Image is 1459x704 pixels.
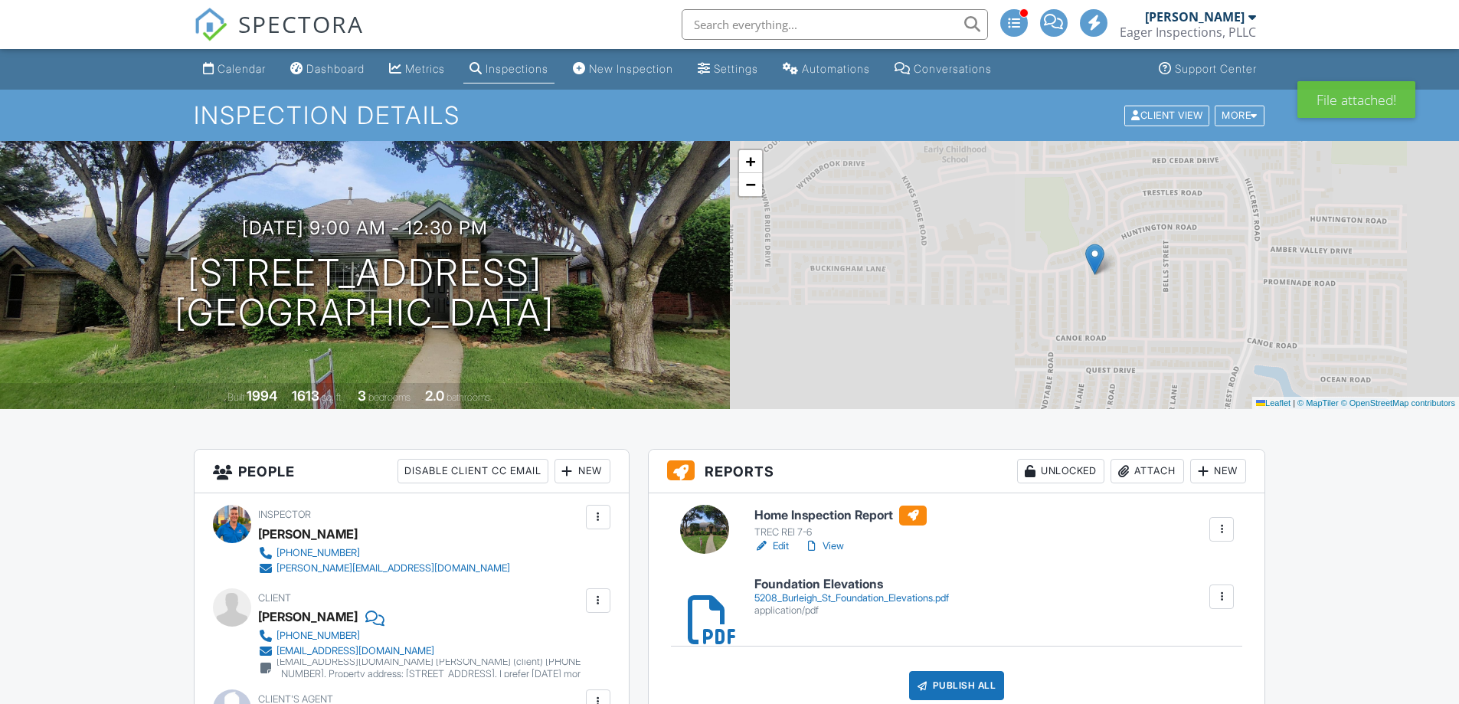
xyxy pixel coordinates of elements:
[1123,109,1213,120] a: Client View
[754,578,949,591] h6: Foundation Elevations
[258,561,510,576] a: [PERSON_NAME][EMAIL_ADDRESS][DOMAIN_NAME]
[194,102,1266,129] h1: Inspection Details
[276,630,360,642] div: [PHONE_NUMBER]
[238,8,364,40] span: SPECTORA
[888,55,998,83] a: Conversations
[276,562,510,575] div: [PERSON_NAME][EMAIL_ADDRESS][DOMAIN_NAME]
[218,62,266,75] div: Calendar
[175,253,554,334] h1: [STREET_ADDRESS] [GEOGRAPHIC_DATA]
[745,175,755,194] span: −
[754,578,949,617] a: Foundation Elevations 5208_Burleigh_St_Foundation_Elevations.pdf application/pdf
[258,509,311,520] span: Inspector
[1124,105,1209,126] div: Client View
[258,605,358,628] div: [PERSON_NAME]
[276,645,434,657] div: [EMAIL_ADDRESS][DOMAIN_NAME]
[276,643,582,693] div: [EMAIL_ADDRESS][DOMAIN_NAME], [PERSON_NAME] (buyer agent); [EMAIL_ADDRESS][DOMAIN_NAME] [PERSON_N...
[242,218,488,238] h3: [DATE] 9:00 am - 12:30 pm
[197,55,272,83] a: Calendar
[754,506,927,526] h6: Home Inspection Report
[909,671,1005,700] div: Publish All
[194,8,227,41] img: The Best Home Inspection Software - Spectora
[682,9,988,40] input: Search everything...
[714,62,758,75] div: Settings
[425,388,444,404] div: 2.0
[1017,459,1104,483] div: Unlocked
[1256,398,1291,408] a: Leaflet
[358,388,366,404] div: 3
[589,62,673,75] div: New Inspection
[802,62,870,75] div: Automations
[554,459,610,483] div: New
[258,592,291,604] span: Client
[447,391,490,403] span: bathrooms
[1215,105,1264,126] div: More
[258,522,358,545] div: [PERSON_NAME]
[306,62,365,75] div: Dashboard
[1175,62,1257,75] div: Support Center
[754,604,949,617] div: application/pdf
[1120,25,1256,40] div: Eager Inspections, PLLC
[1190,459,1246,483] div: New
[1145,9,1245,25] div: [PERSON_NAME]
[692,55,764,83] a: Settings
[739,173,762,196] a: Zoom out
[383,55,451,83] a: Metrics
[1153,55,1263,83] a: Support Center
[284,55,371,83] a: Dashboard
[195,450,629,493] h3: People
[1111,459,1184,483] div: Attach
[649,450,1265,493] h3: Reports
[292,388,319,404] div: 1613
[194,21,364,53] a: SPECTORA
[258,643,582,659] a: [EMAIL_ADDRESS][DOMAIN_NAME]
[276,547,360,559] div: [PHONE_NUMBER]
[754,506,927,539] a: Home Inspection Report TREC REI 7-6
[754,592,949,604] div: 5208_Burleigh_St_Foundation_Elevations.pdf
[463,55,554,83] a: Inspections
[745,152,755,171] span: +
[1085,244,1104,275] img: Marker
[914,62,992,75] div: Conversations
[405,62,445,75] div: Metrics
[1297,81,1415,118] div: File attached!
[1297,398,1339,408] a: © MapTiler
[739,150,762,173] a: Zoom in
[397,459,548,483] div: Disable Client CC Email
[754,539,789,554] a: Edit
[486,62,548,75] div: Inspections
[258,628,582,643] a: [PHONE_NUMBER]
[258,545,510,561] a: [PHONE_NUMBER]
[1341,398,1455,408] a: © OpenStreetMap contributors
[754,526,927,539] div: TREC REI 7-6
[1293,398,1295,408] span: |
[322,391,343,403] span: sq. ft.
[777,55,876,83] a: Automations (Advanced)
[804,539,844,554] a: View
[368,391,411,403] span: bedrooms
[247,388,277,404] div: 1994
[227,391,244,403] span: Built
[567,55,679,83] a: New Inspection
